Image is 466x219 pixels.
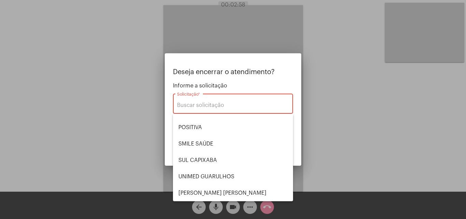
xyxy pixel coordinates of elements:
span: SUL CAPIXABA [178,152,288,168]
span: Informe a solicitação [173,83,293,89]
span: UNIMED GUARULHOS [178,168,288,185]
span: POSITIVA [178,119,288,136]
p: Deseja encerrar o atendimento? [173,68,293,76]
input: Buscar solicitação [177,102,289,108]
span: [PERSON_NAME] [PERSON_NAME] [178,185,288,201]
span: SMILE SAÚDE [178,136,288,152]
